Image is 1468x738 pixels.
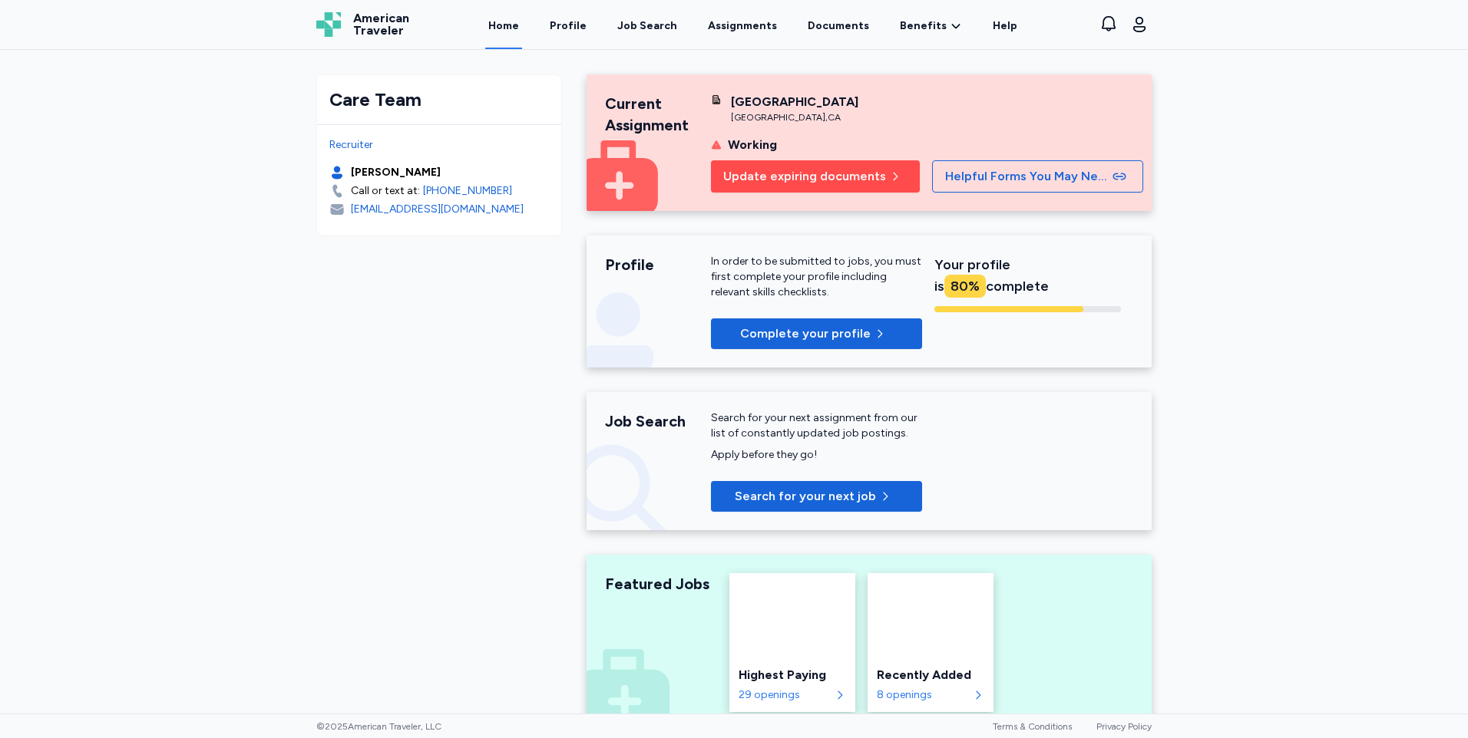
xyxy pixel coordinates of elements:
a: Terms & Conditions [993,721,1072,732]
div: 80 % [944,275,986,298]
img: Highest Paying [729,573,855,657]
div: [GEOGRAPHIC_DATA] [731,93,858,111]
span: Benefits [900,18,947,34]
div: Search for your next assignment from our list of constantly updated job postings. [711,410,922,441]
span: Complete your profile [740,325,871,343]
span: Search for your next job [735,487,876,506]
div: 29 openings [739,687,831,703]
div: Job Search [617,18,677,34]
div: Working [728,136,777,154]
a: Privacy Policy [1096,721,1152,732]
div: Recruiter [329,137,549,153]
div: Featured Jobs [605,573,711,595]
div: Highest Paying [739,666,846,684]
span: © 2025 American Traveler, LLC [316,720,441,733]
button: Search for your next job [711,481,922,512]
div: Current Assignment [605,93,711,136]
div: Profile [605,254,711,275]
div: 8 openings [877,687,969,703]
img: Recently Added [868,573,994,657]
div: In order to be submitted to jobs, you must first complete your profile including relevant skills ... [711,254,922,300]
a: Recently AddedRecently Added8 openings [868,573,994,712]
span: American Traveler [353,12,409,37]
img: Logo [316,12,341,37]
span: Helpful Forms You May Need [945,167,1109,186]
div: [GEOGRAPHIC_DATA] , CA [731,111,858,124]
div: Recently Added [877,666,984,684]
div: Apply before they go! [711,447,922,463]
div: Job Search [605,410,711,432]
button: Complete your profile [711,318,922,349]
button: Update expiring documents [711,160,920,193]
div: Call or text at: [351,183,420,199]
div: [EMAIL_ADDRESS][DOMAIN_NAME] [351,202,524,217]
button: Helpful Forms You May Need [932,160,1143,193]
a: Highest PayingHighest Paying29 openings [729,573,855,712]
div: Care Team [329,87,549,112]
div: [PERSON_NAME] [351,165,441,180]
a: [PHONE_NUMBER] [423,183,512,199]
span: Update expiring documents [723,167,886,186]
a: Home [485,2,522,49]
div: Your profile is complete [934,254,1121,297]
a: Benefits [900,18,962,34]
